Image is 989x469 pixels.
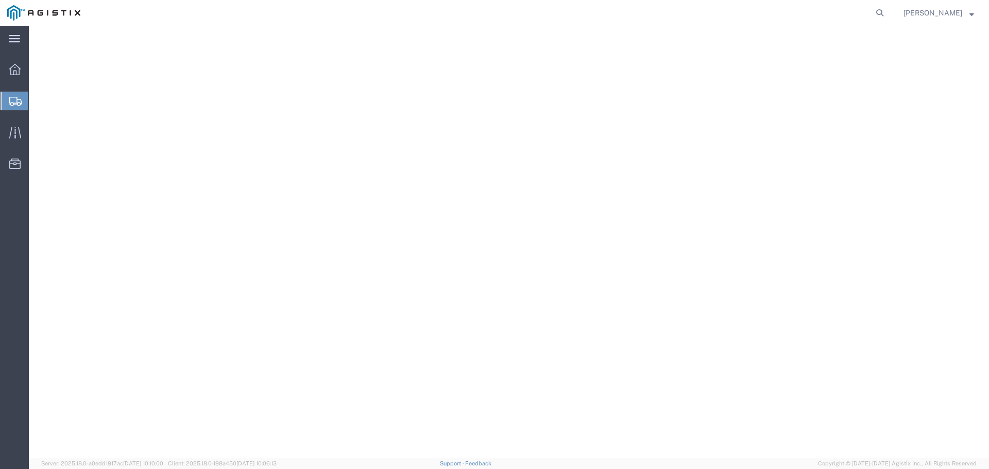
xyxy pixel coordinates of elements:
a: Support [440,460,466,466]
a: Feedback [465,460,491,466]
img: logo [7,5,80,21]
span: [DATE] 10:06:13 [236,460,277,466]
span: Server: 2025.18.0-a0edd1917ac [41,460,163,466]
span: [DATE] 10:10:00 [123,460,163,466]
span: Copyright © [DATE]-[DATE] Agistix Inc., All Rights Reserved [818,459,977,468]
button: [PERSON_NAME] [903,7,975,19]
iframe: FS Legacy Container [29,26,989,458]
span: Emma Alvis [903,7,962,19]
span: Client: 2025.18.0-198a450 [168,460,277,466]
